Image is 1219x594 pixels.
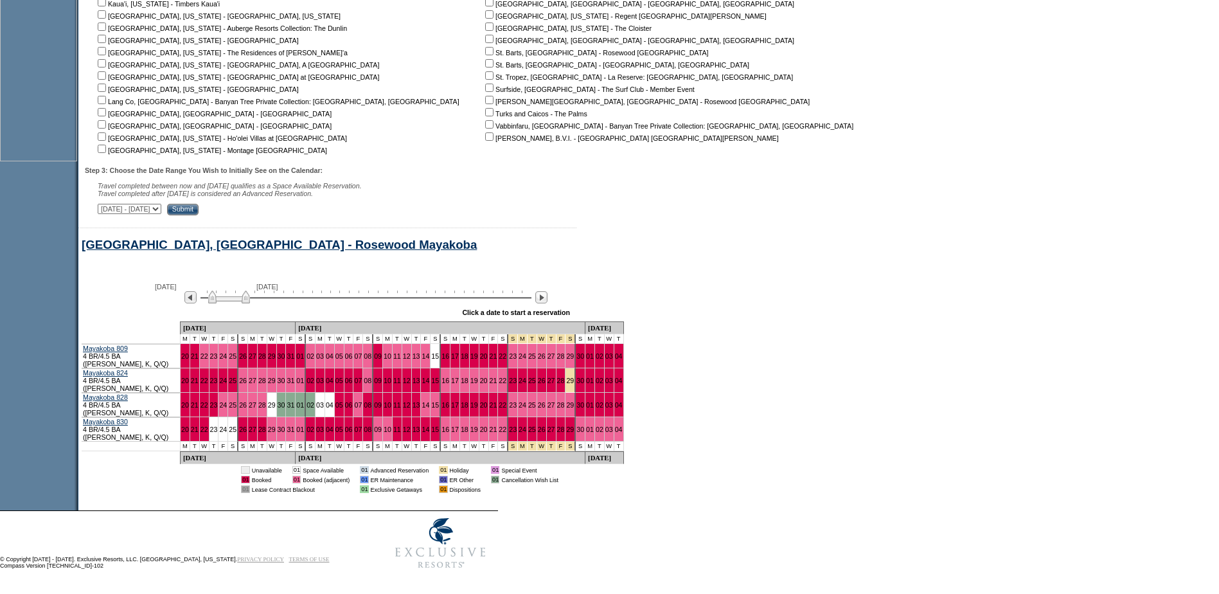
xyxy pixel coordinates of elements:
a: 08 [364,426,371,433]
a: 19 [470,352,478,360]
td: T [412,334,422,344]
a: 06 [345,401,353,409]
a: Mayakoba 828 [83,393,128,401]
a: 09 [374,401,382,409]
a: 20 [181,426,189,433]
a: 05 [335,401,343,409]
nobr: Travel completed after [DATE] is considered an Advanced Reservation. [98,190,313,197]
td: S [373,442,383,451]
a: 20 [181,401,189,409]
a: 03 [316,352,324,360]
td: 4 BR/4.5 BA ([PERSON_NAME], K, Q/Q) [82,368,181,393]
td: W [605,334,614,344]
a: 04 [326,352,334,360]
td: [DATE] [296,321,585,334]
a: 30 [576,377,584,384]
nobr: [GEOGRAPHIC_DATA], [US_STATE] - [GEOGRAPHIC_DATA] [95,37,299,44]
td: M [181,442,190,451]
a: Mayakoba 830 [83,418,128,426]
nobr: St. Barts, [GEOGRAPHIC_DATA] - [GEOGRAPHIC_DATA], [GEOGRAPHIC_DATA] [483,61,749,69]
a: 25 [229,426,236,433]
td: S [228,442,238,451]
td: F [218,334,228,344]
td: T [209,442,219,451]
a: 06 [345,377,353,384]
nobr: St. Barts, [GEOGRAPHIC_DATA] - Rosewood [GEOGRAPHIC_DATA] [483,49,708,57]
a: 14 [422,426,429,433]
a: 19 [470,426,478,433]
a: 29 [268,401,276,409]
a: 21 [490,426,497,433]
td: M [248,442,258,451]
a: 16 [441,377,449,384]
a: 24 [219,377,227,384]
a: 11 [393,401,401,409]
a: 27 [249,352,256,360]
span: [DATE] [256,283,278,291]
a: 28 [258,352,266,360]
nobr: [GEOGRAPHIC_DATA], [US_STATE] - [GEOGRAPHIC_DATA] at [GEOGRAPHIC_DATA] [95,73,379,81]
a: 19 [470,401,478,409]
nobr: Vabbinfaru, [GEOGRAPHIC_DATA] - Banyan Tree Private Collection: [GEOGRAPHIC_DATA], [GEOGRAPHIC_DATA] [483,122,853,130]
td: M [316,442,325,451]
a: 02 [307,377,314,384]
img: Exclusive Resorts [383,511,498,575]
td: S [498,334,508,344]
td: T [479,334,489,344]
a: PRIVACY POLICY [237,556,284,562]
a: 16 [441,352,449,360]
nobr: [GEOGRAPHIC_DATA], [US_STATE] - Regent [GEOGRAPHIC_DATA][PERSON_NAME] [483,12,767,20]
nobr: [GEOGRAPHIC_DATA], [US_STATE] - The Cloister [483,24,652,32]
a: 01 [586,426,594,433]
a: 31 [287,401,294,409]
a: 25 [528,377,536,384]
td: M [181,334,190,344]
td: S [296,334,306,344]
a: 25 [229,401,236,409]
td: T [190,334,200,344]
a: 23 [210,401,218,409]
a: 09 [374,352,382,360]
td: Thanksgiving [565,334,576,344]
a: 05 [335,377,343,384]
nobr: St. Tropez, [GEOGRAPHIC_DATA] - La Reserve: [GEOGRAPHIC_DATA], [GEOGRAPHIC_DATA] [483,73,793,81]
a: 10 [384,377,391,384]
td: T [325,334,335,344]
a: [GEOGRAPHIC_DATA], [GEOGRAPHIC_DATA] - Rosewood Mayakoba [82,238,477,251]
a: 28 [258,401,266,409]
a: 03 [316,401,324,409]
nobr: [GEOGRAPHIC_DATA], [GEOGRAPHIC_DATA] - [GEOGRAPHIC_DATA], [GEOGRAPHIC_DATA] [483,37,794,44]
a: 07 [354,377,362,384]
td: T [393,334,402,344]
td: M [585,334,595,344]
a: 27 [249,401,256,409]
a: 26 [538,426,546,433]
a: 29 [566,426,574,433]
div: Click a date to start a reservation [462,309,570,316]
a: 03 [605,426,613,433]
td: T [258,334,267,344]
a: 04 [615,426,623,433]
a: 18 [461,401,468,409]
a: TERMS OF USE [289,556,330,562]
a: 23 [210,426,218,433]
a: 26 [239,401,247,409]
a: 30 [278,352,285,360]
a: 23 [509,426,517,433]
a: 26 [239,426,247,433]
a: 12 [403,352,411,360]
a: 14 [422,401,429,409]
a: 17 [451,377,459,384]
td: S [296,442,306,451]
td: T [277,442,287,451]
a: 01 [586,352,594,360]
a: 04 [615,352,623,360]
td: Thanksgiving [556,334,566,344]
a: 31 [287,377,294,384]
a: 24 [219,426,227,433]
a: Mayakoba 824 [83,369,128,377]
a: 10 [384,352,391,360]
a: 30 [576,352,584,360]
td: 4 BR/4.5 BA ([PERSON_NAME], K, Q/Q) [82,417,181,442]
a: 13 [413,426,420,433]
